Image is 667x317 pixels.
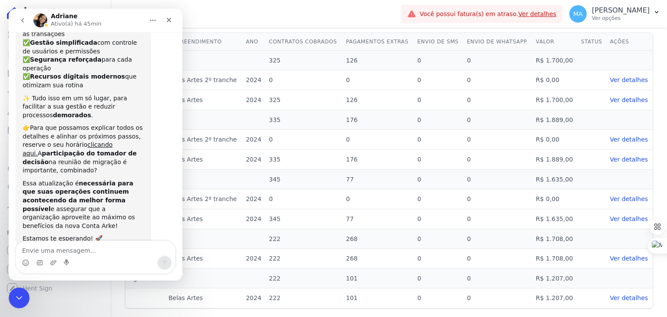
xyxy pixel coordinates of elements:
[152,3,168,19] div: Fechar
[463,209,532,229] td: 0
[463,249,532,269] td: 0
[532,110,578,130] td: R$ 1.889,00
[532,33,578,51] th: Valor
[242,33,265,51] th: Ano
[414,249,463,269] td: 0
[242,288,265,308] td: 2024
[463,70,532,90] td: 0
[343,110,414,130] td: 176
[9,287,30,308] iframe: Intercom live chat
[165,130,242,150] td: Belas Artes 2º tranche
[3,179,107,196] a: Negativação
[165,70,242,90] td: Belas Artes 2º tranche
[242,189,265,209] td: 2024
[532,150,578,170] td: R$ 1.889,00
[242,70,265,90] td: 2024
[21,30,89,37] b: Gestão simplificada
[463,33,532,51] th: Envio de Whatsapp
[610,96,649,105] a: Ver detalhes
[414,90,463,110] td: 0
[3,64,107,82] a: Parcelas
[414,70,463,90] td: 0
[165,189,242,209] td: Belas Artes 2º tranche
[265,150,342,170] td: 335
[242,90,265,110] td: 2024
[13,251,20,258] button: Selecionador de Emoji
[165,150,242,170] td: Belas Artes
[165,209,242,229] td: Belas Artes
[265,229,342,249] td: 222
[343,51,414,70] td: 126
[265,33,342,51] th: Contratos cobrados
[21,64,116,71] b: Recursos digitais modernos
[414,269,463,288] td: 0
[3,141,107,158] a: Transferências
[165,249,242,269] td: Belas Artes
[42,11,93,20] p: Ativo(a) há 45min
[463,51,532,70] td: 0
[343,70,414,90] td: 0
[165,90,242,110] td: Belas Artes
[3,26,107,43] a: Visão Geral
[242,150,265,170] td: 2024
[607,33,653,51] th: Ações
[532,288,578,308] td: R$ 1.207,00
[55,251,62,258] button: Start recording
[7,228,104,238] div: Plataformas
[532,229,578,249] td: R$ 1.708,00
[242,130,265,150] td: 2024
[27,251,34,258] button: Selecionador de GIF
[21,47,93,54] b: Segurança reforçada
[265,209,342,229] td: 345
[414,51,463,70] td: 0
[463,170,532,189] td: 0
[463,150,532,170] td: 0
[343,90,414,110] td: 126
[414,33,463,51] th: Envio de SMS
[578,33,606,51] th: Status
[463,229,532,249] td: 0
[463,269,532,288] td: 0
[532,189,578,209] td: R$ 0,00
[265,110,342,130] td: 335
[14,86,135,111] div: ✨ Tudo isso em um só lugar, para facilitar a sua gestão e reduzir processos .
[9,9,182,281] iframe: Intercom live chat
[41,251,48,258] button: Upload do anexo
[610,155,649,164] a: Ver detalhes
[14,171,125,204] b: necessária para que suas operações continuem acontecendo da melhor forma possível
[242,209,265,229] td: 2024
[14,171,135,222] div: Essa atualização é e assegurar que a organização aproveite ao máximo os benefícios da nova Conta ...
[343,249,414,269] td: 268
[3,198,107,215] a: Troca de Arquivos
[265,51,342,70] td: 325
[414,130,463,150] td: 0
[14,115,135,166] div: 👉Para que possamos explicar todos os detalhes e alinhar os próximos passos, reserve o seu horário...
[414,150,463,170] td: 0
[414,189,463,209] td: 0
[343,209,414,229] td: 77
[265,90,342,110] td: 325
[610,135,649,144] a: Ver detalhes
[414,229,463,249] td: 0
[532,249,578,269] td: R$ 1.708,00
[463,110,532,130] td: 0
[3,241,107,259] a: Recebíveis
[343,150,414,170] td: 176
[463,288,532,308] td: 0
[343,130,414,150] td: 0
[149,247,163,261] button: Enviar uma mensagem
[343,229,414,249] td: 268
[419,10,556,19] span: Você possui fatura(s) em atraso.
[265,269,342,288] td: 222
[532,130,578,150] td: R$ 0,00
[265,70,342,90] td: 0
[463,130,532,150] td: 0
[343,33,414,51] th: Pagamentos extras
[414,110,463,130] td: 0
[414,288,463,308] td: 0
[7,232,166,247] textarea: Envie uma mensagem...
[265,170,342,189] td: 345
[265,189,342,209] td: 0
